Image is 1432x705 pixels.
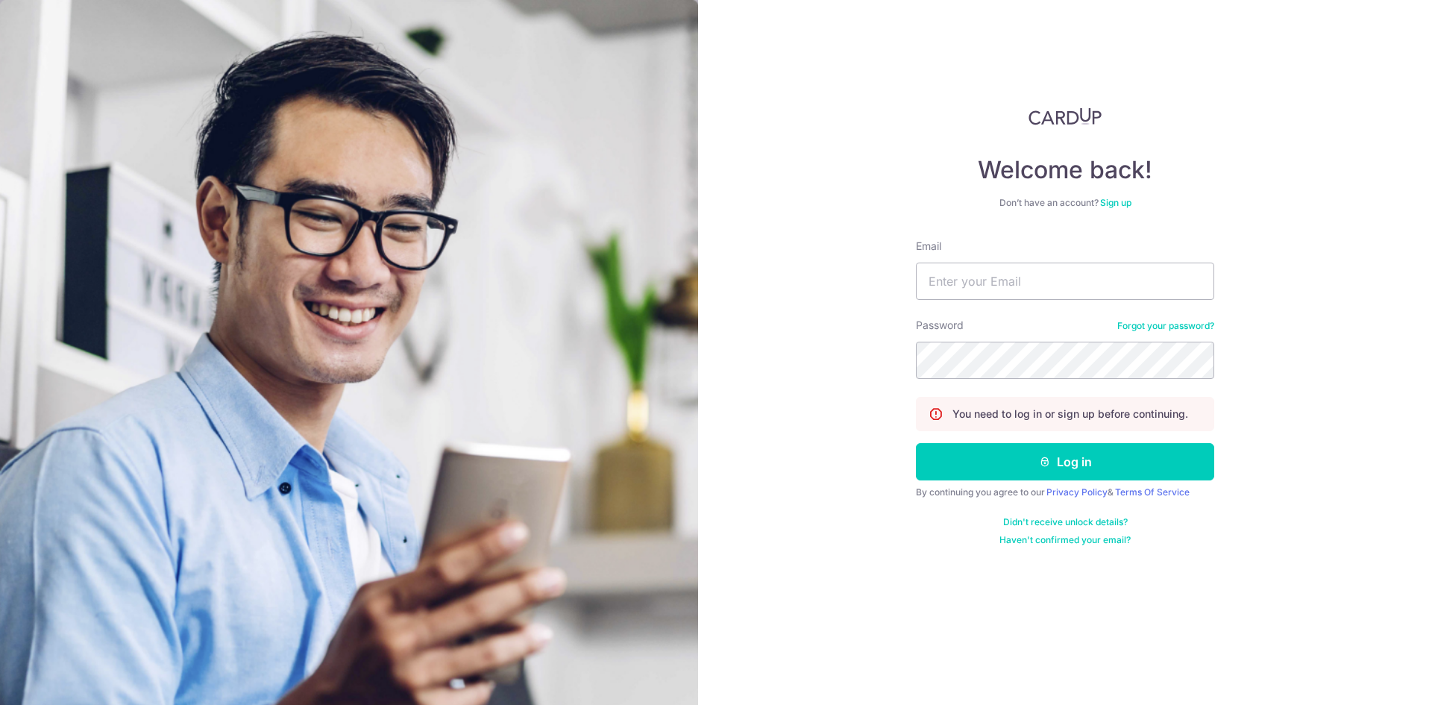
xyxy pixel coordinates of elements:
[916,263,1214,300] input: Enter your Email
[1029,107,1102,125] img: CardUp Logo
[916,197,1214,209] div: Don’t have an account?
[1117,320,1214,332] a: Forgot your password?
[916,239,941,254] label: Email
[1003,516,1128,528] a: Didn't receive unlock details?
[1046,486,1108,498] a: Privacy Policy
[952,407,1188,422] p: You need to log in or sign up before continuing.
[916,443,1214,480] button: Log in
[999,534,1131,546] a: Haven't confirmed your email?
[916,486,1214,498] div: By continuing you agree to our &
[1115,486,1190,498] a: Terms Of Service
[916,318,964,333] label: Password
[916,155,1214,185] h4: Welcome back!
[1100,197,1131,208] a: Sign up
